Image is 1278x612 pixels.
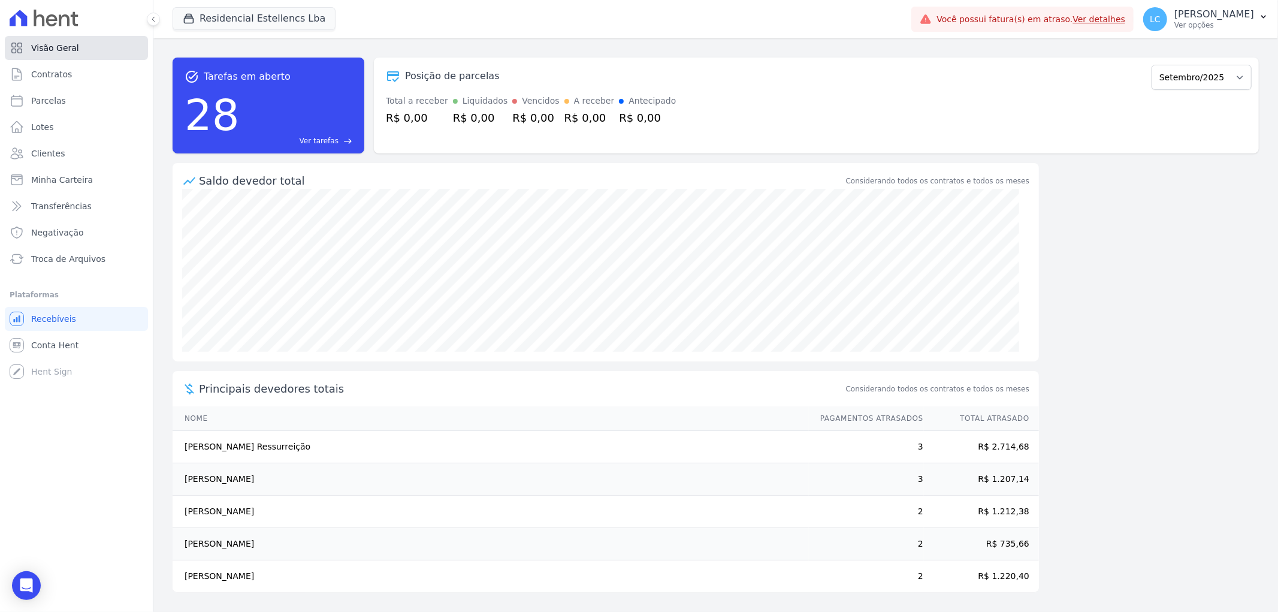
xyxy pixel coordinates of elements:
div: Total a receber [386,95,448,107]
td: R$ 1.220,40 [924,560,1039,593]
td: [PERSON_NAME] Ressurreição [173,431,809,463]
span: Conta Hent [31,339,78,351]
td: 3 [809,431,924,463]
td: 3 [809,463,924,496]
div: Considerando todos os contratos e todos os meses [846,176,1029,186]
p: [PERSON_NAME] [1174,8,1254,20]
a: Transferências [5,194,148,218]
p: Ver opções [1174,20,1254,30]
span: LC [1150,15,1161,23]
div: Open Intercom Messenger [12,571,41,600]
div: A receber [574,95,615,107]
button: LC [PERSON_NAME] Ver opções [1134,2,1278,36]
td: 2 [809,528,924,560]
span: Principais devedores totais [199,381,844,397]
td: R$ 2.714,68 [924,431,1039,463]
a: Conta Hent [5,333,148,357]
a: Ver tarefas east [244,135,352,146]
span: Ver tarefas [300,135,339,146]
span: Parcelas [31,95,66,107]
a: Negativação [5,221,148,245]
td: R$ 1.207,14 [924,463,1039,496]
a: Visão Geral [5,36,148,60]
div: Posição de parcelas [405,69,500,83]
span: task_alt [185,70,199,84]
span: east [343,137,352,146]
div: Antecipado [629,95,676,107]
span: Contratos [31,68,72,80]
span: Considerando todos os contratos e todos os meses [846,384,1029,394]
div: R$ 0,00 [619,110,676,126]
a: Ver detalhes [1073,14,1126,24]
th: Total Atrasado [924,406,1039,431]
a: Troca de Arquivos [5,247,148,271]
div: Plataformas [10,288,143,302]
div: Vencidos [522,95,559,107]
td: 2 [809,560,924,593]
td: [PERSON_NAME] [173,496,809,528]
div: 28 [185,84,240,146]
span: Você possui fatura(s) em atraso. [936,13,1125,26]
span: Negativação [31,227,84,239]
span: Visão Geral [31,42,79,54]
td: [PERSON_NAME] [173,463,809,496]
span: Troca de Arquivos [31,253,105,265]
div: R$ 0,00 [453,110,508,126]
span: Clientes [31,147,65,159]
a: Clientes [5,141,148,165]
div: R$ 0,00 [512,110,559,126]
a: Lotes [5,115,148,139]
div: Liquidados [463,95,508,107]
button: Residencial Estellencs Lba [173,7,336,30]
span: Minha Carteira [31,174,93,186]
a: Parcelas [5,89,148,113]
th: Pagamentos Atrasados [809,406,924,431]
span: Lotes [31,121,54,133]
td: R$ 735,66 [924,528,1039,560]
td: [PERSON_NAME] [173,560,809,593]
div: R$ 0,00 [386,110,448,126]
div: Saldo devedor total [199,173,844,189]
div: R$ 0,00 [564,110,615,126]
th: Nome [173,406,809,431]
span: Tarefas em aberto [204,70,291,84]
td: R$ 1.212,38 [924,496,1039,528]
span: Transferências [31,200,92,212]
a: Contratos [5,62,148,86]
td: [PERSON_NAME] [173,528,809,560]
a: Minha Carteira [5,168,148,192]
td: 2 [809,496,924,528]
a: Recebíveis [5,307,148,331]
span: Recebíveis [31,313,76,325]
